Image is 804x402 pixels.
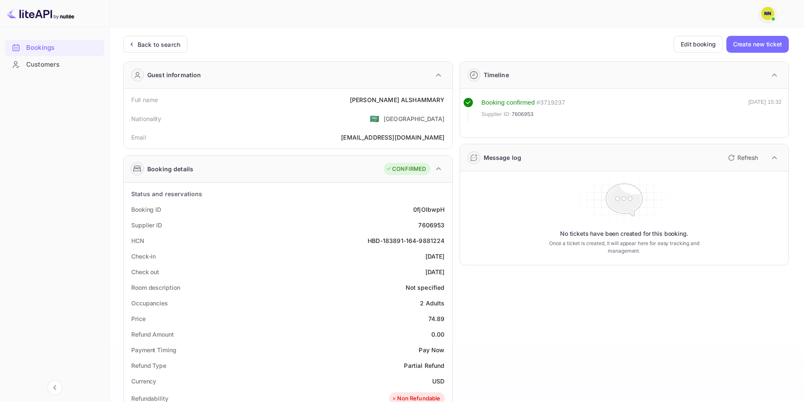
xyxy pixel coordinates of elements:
img: N/A N/A [761,7,774,20]
div: Timeline [484,70,509,79]
div: Message log [484,153,522,162]
div: [DATE] [425,267,445,276]
div: Room description [131,283,180,292]
div: # 3719237 [536,98,565,108]
div: Occupancies [131,299,168,308]
div: [PERSON_NAME] ALSHAMMARY [350,95,445,104]
button: Edit booking [674,36,723,53]
div: Check-in [131,252,156,261]
button: Create new ticket [726,36,789,53]
p: Refresh [737,153,758,162]
div: Bookings [26,43,100,53]
div: 2 Adults [420,299,444,308]
div: Booking confirmed [482,98,535,108]
div: Email [131,133,146,142]
div: Supplier ID [131,221,162,229]
div: USD [432,377,444,386]
div: Nationality [131,114,162,123]
div: Booking ID [131,205,161,214]
img: LiteAPI logo [7,7,74,20]
p: Once a ticket is created, it will appear here for easy tracking and management. [536,240,712,255]
div: 74.89 [428,314,445,323]
a: Customers [5,57,104,72]
div: Back to search [138,40,180,49]
div: [DATE] 15:32 [748,98,782,122]
div: [DATE] [425,252,445,261]
div: Booking details [147,165,193,173]
span: United States [370,111,379,126]
span: Supplier ID: [482,110,511,119]
div: 7606953 [418,221,444,229]
div: HBD-183891-164-9881224 [368,236,444,245]
button: Refresh [723,151,761,165]
div: [EMAIL_ADDRESS][DOMAIN_NAME] [341,133,444,142]
div: Partial Refund [404,361,444,370]
p: No tickets have been created for this booking. [560,229,688,238]
div: HCN [131,236,144,245]
div: Status and reservations [131,189,202,198]
div: Bookings [5,40,104,56]
div: Guest information [147,70,201,79]
div: Refund Amount [131,330,174,339]
div: Price [131,314,146,323]
div: [GEOGRAPHIC_DATA] [384,114,445,123]
div: Refund Type [131,361,166,370]
div: CONFIRMED [386,165,426,173]
div: Payment Timing [131,345,176,354]
div: Not specified [406,283,445,292]
a: Bookings [5,40,104,55]
div: Full name [131,95,158,104]
div: Customers [5,57,104,73]
div: 0fjOIbwpH [413,205,444,214]
div: 0.00 [431,330,445,339]
div: Currency [131,377,156,386]
div: Customers [26,60,100,70]
div: Check out [131,267,159,276]
span: 7606953 [512,110,533,119]
button: Collapse navigation [47,380,62,395]
div: Pay Now [419,345,444,354]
